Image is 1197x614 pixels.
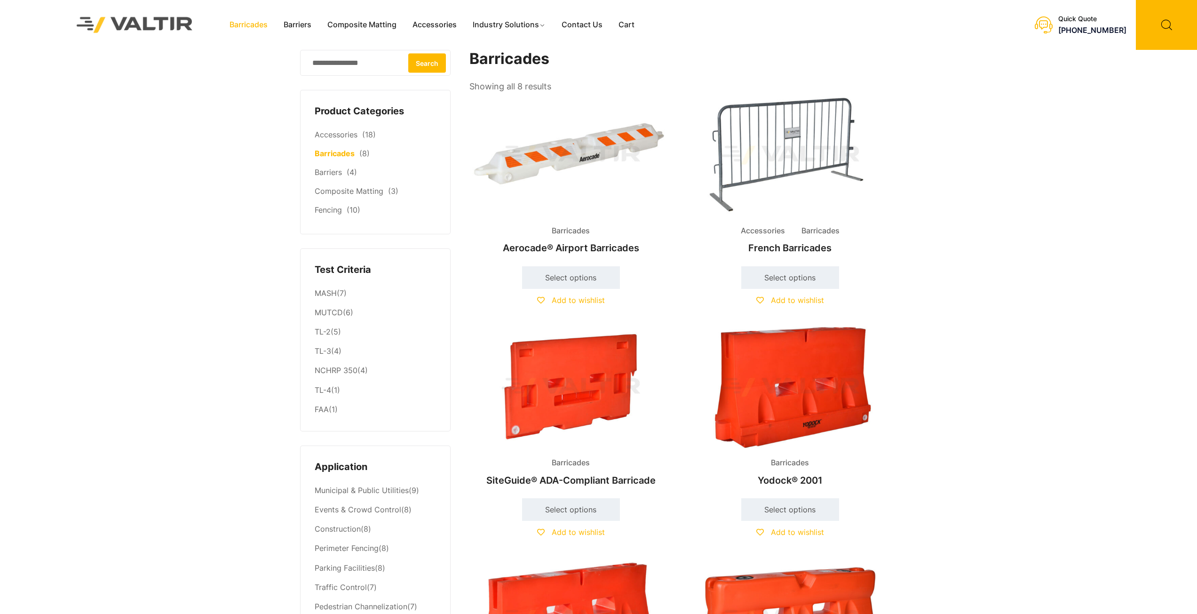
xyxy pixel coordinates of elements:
a: TL-4 [315,385,331,395]
a: Events & Crowd Control [315,505,401,514]
li: (1) [315,400,436,417]
span: (4) [347,167,357,177]
span: (10) [347,205,360,215]
li: (8) [315,558,436,578]
span: Barricades [545,456,597,470]
h1: Barricades [469,50,893,68]
a: MASH [315,288,337,298]
h4: Product Categories [315,104,436,119]
a: Select options for “Yodock® 2001” [741,498,839,521]
a: Fencing [315,205,342,215]
a: Perimeter Fencing [315,543,379,553]
a: FAA [315,405,329,414]
a: Add to wishlist [756,295,824,305]
li: (1) [315,381,436,400]
a: TL-3 [315,346,331,356]
a: Construction [315,524,361,534]
span: Barricades [764,456,816,470]
a: BarricadesSiteGuide® ADA-Compliant Barricade [469,327,673,491]
span: (18) [362,130,376,139]
a: Industry Solutions [465,18,554,32]
a: Contact Us [554,18,610,32]
span: Add to wishlist [552,295,605,305]
a: Composite Matting [319,18,404,32]
a: Accessories BarricadesFrench Barricades [689,94,892,258]
img: Valtir Rentals [64,5,205,45]
a: BarricadesAerocade® Airport Barricades [469,94,673,258]
li: (9) [315,481,436,501]
a: Add to wishlist [756,527,824,537]
p: Showing all 8 results [469,79,551,95]
a: Barriers [276,18,319,32]
li: (5) [315,323,436,342]
a: Barricades [315,149,355,158]
span: Add to wishlist [552,527,605,537]
span: Add to wishlist [771,527,824,537]
li: (7) [315,284,436,303]
a: Composite Matting [315,186,383,196]
button: Search [408,53,446,72]
a: BarricadesYodock® 2001 [689,327,892,491]
a: Add to wishlist [537,527,605,537]
h4: Test Criteria [315,263,436,277]
li: (7) [315,578,436,597]
span: Barricades [545,224,597,238]
a: Select options for “French Barricades” [741,266,839,289]
li: (8) [315,501,436,520]
a: Parking Facilities [315,563,375,573]
span: (3) [388,186,398,196]
li: (6) [315,303,436,323]
span: (8) [359,149,370,158]
a: Add to wishlist [537,295,605,305]
h2: SiteGuide® ADA-Compliant Barricade [469,470,673,491]
span: Barricades [794,224,847,238]
a: Select options for “Aerocade® Airport Barricades” [522,266,620,289]
li: (8) [315,539,436,558]
a: Accessories [315,130,357,139]
a: Municipal & Public Utilities [315,486,409,495]
li: (8) [315,520,436,539]
li: (4) [315,342,436,361]
a: Pedestrian Channelization [315,602,407,611]
h2: Aerocade® Airport Barricades [469,238,673,258]
li: (4) [315,361,436,381]
a: MUTCD [315,308,343,317]
a: NCHRP 350 [315,366,357,375]
a: TL-2 [315,327,331,336]
span: Add to wishlist [771,295,824,305]
a: Select options for “SiteGuide® ADA-Compliant Barricade” [522,498,620,521]
a: Cart [610,18,642,32]
div: Quick Quote [1058,15,1126,23]
a: [PHONE_NUMBER] [1058,25,1126,35]
a: Traffic Control [315,582,367,592]
a: Accessories [404,18,465,32]
a: Barricades [222,18,276,32]
a: Barriers [315,167,342,177]
h2: Yodock® 2001 [689,470,892,491]
span: Accessories [734,224,792,238]
h2: French Barricades [689,238,892,258]
h4: Application [315,460,436,474]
